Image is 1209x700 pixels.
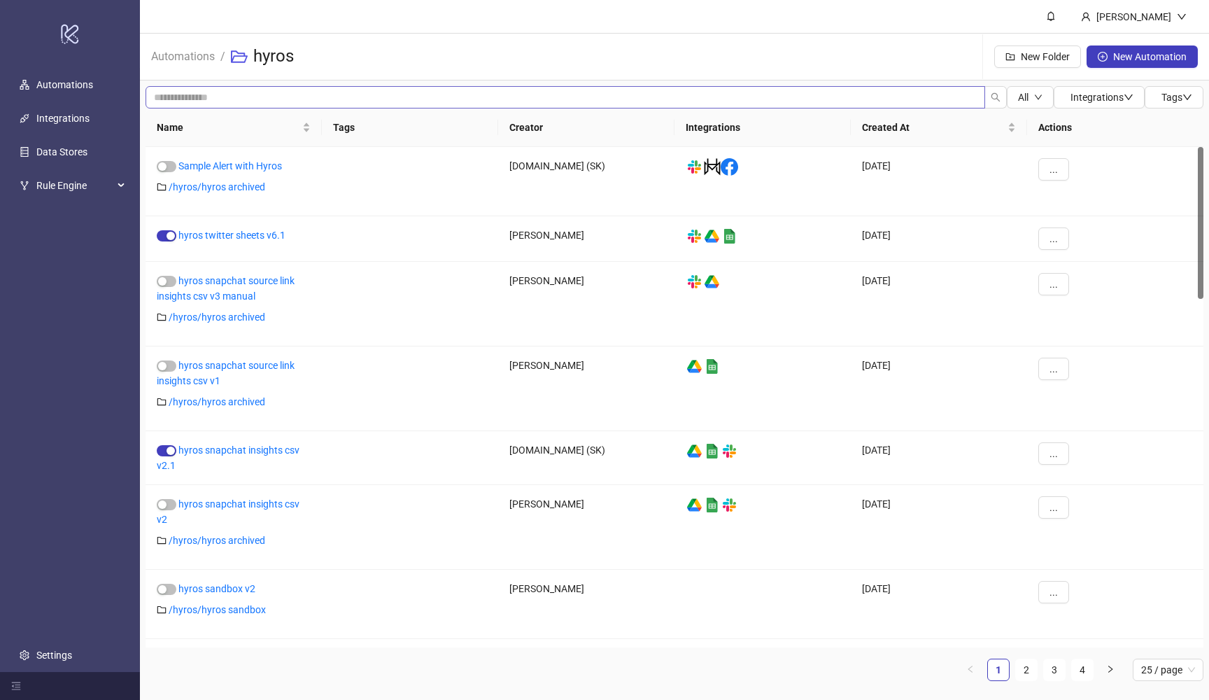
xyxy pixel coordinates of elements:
li: Previous Page [959,659,982,681]
a: Automations [36,79,93,90]
button: ... [1038,358,1069,380]
a: hyros snapchat insights csv v2.1 [157,444,299,471]
span: Tags [1161,92,1192,103]
div: [PERSON_NAME] [498,485,674,570]
span: ... [1049,164,1058,175]
span: user [1081,12,1091,22]
span: ... [1049,279,1058,290]
a: Automations [148,48,218,63]
span: ... [1049,363,1058,374]
a: /hyros/hyros archived [169,181,265,192]
a: /hyros/hyros archived [169,396,265,407]
li: 4 [1071,659,1094,681]
div: Page Size [1133,659,1203,681]
span: fork [20,181,29,190]
a: hyros snapchat insights csv v2 [157,498,299,525]
div: [PERSON_NAME] [498,216,674,262]
button: left [959,659,982,681]
a: /hyros/hyros archived [169,311,265,323]
th: Creator [498,108,674,147]
a: 3 [1044,659,1065,680]
button: ... [1038,581,1069,603]
button: Alldown [1007,86,1054,108]
span: plus-circle [1098,52,1108,62]
div: [DATE] [851,431,1027,485]
div: [PERSON_NAME] [498,346,674,431]
a: /hyros/hyros sandbox [169,604,266,615]
span: Created At [862,120,1005,135]
span: down [1124,92,1133,102]
span: folder [157,535,167,545]
span: Name [157,120,299,135]
span: down [1177,12,1187,22]
span: search [991,92,1001,102]
a: /hyros/hyros archived [169,535,265,546]
div: [DATE] [851,570,1027,639]
div: [DATE] [851,346,1027,431]
span: folder-add [1005,52,1015,62]
span: All [1018,92,1028,103]
div: [DATE] [851,147,1027,216]
div: [DATE] [851,216,1027,262]
th: Integrations [674,108,851,147]
span: bell [1046,11,1056,21]
button: Tagsdown [1145,86,1203,108]
a: hyros twitter sheets v6.1 [178,230,285,241]
li: 2 [1015,659,1038,681]
span: folder-open [231,48,248,65]
span: New Folder [1021,51,1070,62]
li: 3 [1043,659,1066,681]
a: Integrations [36,113,90,124]
span: down [1034,93,1042,101]
span: folder [157,397,167,407]
span: menu-fold [11,681,21,691]
li: / [220,34,225,79]
div: [DOMAIN_NAME] (SK) [498,147,674,216]
a: 2 [1016,659,1037,680]
span: folder [157,605,167,615]
span: Integrations [1070,92,1133,103]
span: folder [157,182,167,192]
span: ... [1049,448,1058,459]
h3: hyros [253,45,294,68]
a: Settings [36,650,72,661]
a: Sample Alert with Hyros [178,160,282,171]
button: right [1099,659,1122,681]
div: [PERSON_NAME] [1091,9,1177,24]
div: [DOMAIN_NAME] (SK) [498,431,674,485]
div: [PERSON_NAME] [498,262,674,346]
div: [DATE] [851,262,1027,346]
button: ... [1038,158,1069,181]
span: Rule Engine [36,171,113,199]
button: ... [1038,442,1069,465]
span: ... [1049,502,1058,513]
th: Tags [322,108,498,147]
li: Next Page [1099,659,1122,681]
a: hyros sandbox v2 [178,583,255,594]
span: ... [1049,233,1058,244]
a: 1 [988,659,1009,680]
div: [PERSON_NAME] [498,570,674,639]
button: ... [1038,273,1069,295]
button: ... [1038,496,1069,519]
button: New Automation [1087,45,1198,68]
span: left [966,665,975,673]
span: ... [1049,587,1058,598]
button: Integrationsdown [1054,86,1145,108]
button: ... [1038,227,1069,250]
a: 4 [1072,659,1093,680]
button: New Folder [994,45,1081,68]
span: folder [157,312,167,322]
a: Data Stores [36,146,87,157]
a: hyros snapchat source link insights csv v1 [157,360,295,386]
a: hyros snapchat source link insights csv v3 manual [157,275,295,302]
span: right [1106,665,1115,673]
span: New Automation [1113,51,1187,62]
th: Name [146,108,322,147]
th: Created At [851,108,1027,147]
div: [DATE] [851,485,1027,570]
span: down [1182,92,1192,102]
th: Actions [1027,108,1203,147]
span: 25 / page [1141,659,1195,680]
li: 1 [987,659,1010,681]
